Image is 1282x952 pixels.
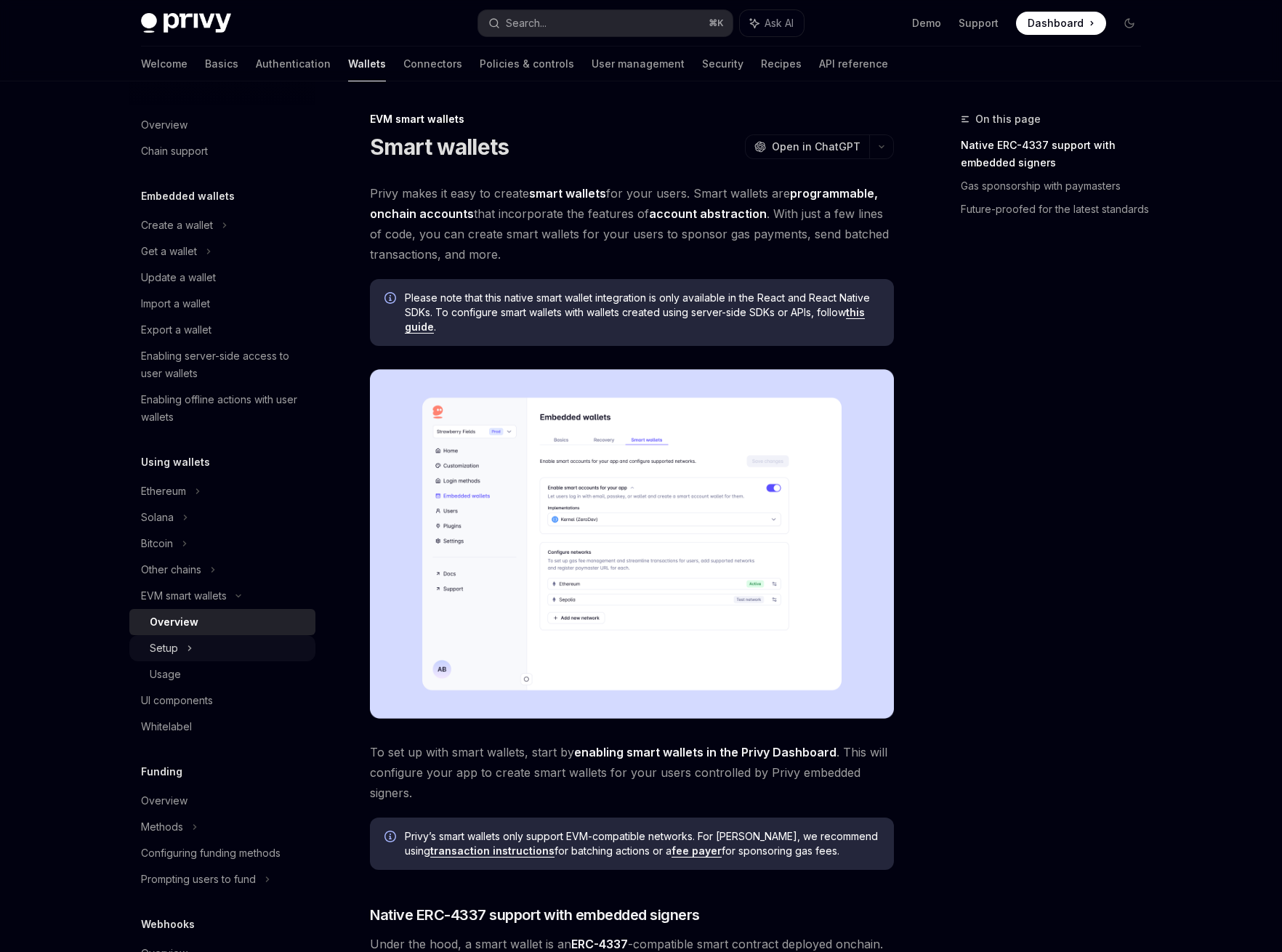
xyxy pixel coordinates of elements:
[975,110,1041,128] span: On this page
[912,16,941,31] a: Demo
[405,829,879,858] span: Privy’s smart wallets only support EVM-compatible networks. For [PERSON_NAME], we recommend using...
[141,187,235,205] h5: Embedded wallets
[129,687,315,714] a: UI components
[574,745,836,760] a: enabling smart wallets in the Privy Dashboard
[141,391,307,426] div: Enabling offline actions with user wallets
[129,387,315,430] a: Enabling offline actions with user wallets
[150,640,178,657] div: Setup
[129,265,315,291] a: Update a wallet
[150,613,198,631] div: Overview
[129,291,315,317] a: Import a wallet
[370,369,894,719] img: Sample enable smart wallets
[141,509,174,526] div: Solana
[141,142,208,160] div: Chain support
[672,844,722,858] a: fee payer
[129,138,315,164] a: Chain support
[370,742,894,803] span: To set up with smart wallets, start by . This will configure your app to create smart wallets for...
[205,47,238,81] a: Basics
[141,47,188,81] a: Welcome
[141,587,227,605] div: EVM smart wallets
[370,183,894,265] span: Privy makes it easy to create for your users. Smart wallets are that incorporate the features of ...
[141,718,192,735] div: Whitelabel
[772,140,860,154] span: Open in ChatGPT
[141,792,188,810] div: Overview
[129,317,315,343] a: Export a wallet
[1118,12,1141,35] button: Toggle dark mode
[1016,12,1106,35] a: Dashboard
[141,818,183,836] div: Methods
[702,47,743,81] a: Security
[745,134,869,159] button: Open in ChatGPT
[571,937,628,952] a: ERC-4337
[141,561,201,578] div: Other chains
[141,535,173,552] div: Bitcoin
[819,47,888,81] a: API reference
[129,609,315,635] a: Overview
[765,16,794,31] span: Ask AI
[480,47,574,81] a: Policies & controls
[141,763,182,780] h5: Funding
[141,871,256,888] div: Prompting users to fund
[961,174,1153,198] a: Gas sponsorship with paymasters
[129,714,315,740] a: Whitelabel
[141,483,186,500] div: Ethereum
[959,16,999,31] a: Support
[141,217,213,234] div: Create a wallet
[141,269,216,286] div: Update a wallet
[141,243,197,260] div: Get a wallet
[1028,16,1084,31] span: Dashboard
[150,666,181,683] div: Usage
[370,112,894,126] div: EVM smart wallets
[506,15,547,32] div: Search...
[129,343,315,387] a: Enabling server-side access to user wallets
[256,47,331,81] a: Authentication
[141,295,210,312] div: Import a wallet
[403,47,462,81] a: Connectors
[384,831,399,845] svg: Info
[478,10,733,36] button: Search...⌘K
[370,134,509,160] h1: Smart wallets
[129,840,315,866] a: Configuring funding methods
[141,347,307,382] div: Enabling server-side access to user wallets
[141,844,281,862] div: Configuring funding methods
[961,198,1153,221] a: Future-proofed for the latest standards
[141,321,211,339] div: Export a wallet
[141,13,231,33] img: dark logo
[129,661,315,687] a: Usage
[141,916,195,933] h5: Webhooks
[592,47,685,81] a: User management
[761,47,802,81] a: Recipes
[129,788,315,814] a: Overview
[141,116,188,134] div: Overview
[370,905,700,925] span: Native ERC-4337 support with embedded signers
[405,291,879,334] span: Please note that this native smart wallet integration is only available in the React and React Na...
[740,10,804,36] button: Ask AI
[649,206,767,222] a: account abstraction
[129,112,315,138] a: Overview
[348,47,386,81] a: Wallets
[709,17,724,29] span: ⌘ K
[430,844,555,858] a: transaction instructions
[961,134,1153,174] a: Native ERC-4337 support with embedded signers
[384,292,399,307] svg: Info
[141,453,210,471] h5: Using wallets
[529,186,606,201] strong: smart wallets
[141,692,213,709] div: UI components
